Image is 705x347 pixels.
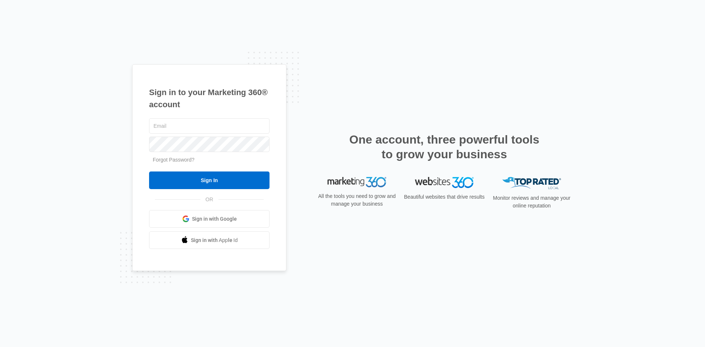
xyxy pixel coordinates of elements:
[200,196,218,203] span: OR
[502,177,561,189] img: Top Rated Local
[316,192,398,208] p: All the tools you need to grow and manage your business
[491,194,573,210] p: Monitor reviews and manage your online reputation
[415,177,474,188] img: Websites 360
[149,171,270,189] input: Sign In
[149,210,270,228] a: Sign in with Google
[153,157,195,163] a: Forgot Password?
[191,236,238,244] span: Sign in with Apple Id
[192,215,237,223] span: Sign in with Google
[149,118,270,134] input: Email
[149,231,270,249] a: Sign in with Apple Id
[403,193,485,201] p: Beautiful websites that drive results
[328,177,386,187] img: Marketing 360
[347,132,542,162] h2: One account, three powerful tools to grow your business
[149,86,270,111] h1: Sign in to your Marketing 360® account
